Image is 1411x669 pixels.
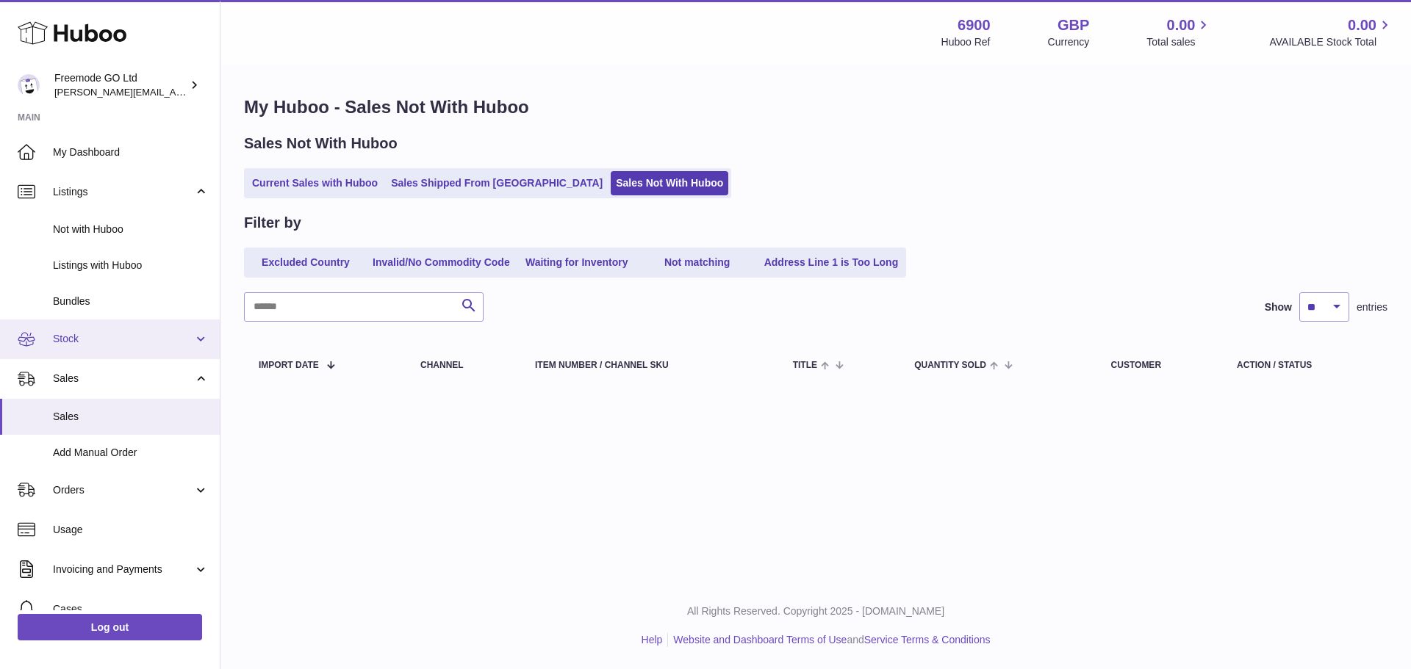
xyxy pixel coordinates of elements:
li: and [668,633,990,647]
span: Cases [53,602,209,616]
span: Add Manual Order [53,446,209,460]
span: Quantity Sold [914,361,986,370]
a: Excluded Country [247,250,365,275]
img: lenka.smikniarova@gioteck.com [18,74,40,96]
a: Service Terms & Conditions [864,634,991,646]
div: Huboo Ref [941,35,991,49]
span: Sales [53,372,193,386]
span: My Dashboard [53,145,209,159]
a: Help [642,634,663,646]
div: Item Number / Channel SKU [535,361,764,370]
h1: My Huboo - Sales Not With Huboo [244,95,1387,119]
span: Not with Huboo [53,223,209,236]
span: Orders [53,483,193,497]
a: 0.00 AVAILABLE Stock Total [1269,15,1393,49]
a: Sales Shipped From [GEOGRAPHIC_DATA] [386,171,608,195]
a: Waiting for Inventory [518,250,636,275]
strong: GBP [1058,15,1089,35]
span: Usage [53,523,209,537]
a: Log out [18,614,202,640]
span: Bundles [53,294,209,308]
a: Current Sales with Huboo [247,171,383,195]
div: Freemode GO Ltd [54,71,187,99]
a: Sales Not With Huboo [611,171,728,195]
span: Invoicing and Payments [53,563,193,576]
a: 0.00 Total sales [1146,15,1212,49]
a: Invalid/No Commodity Code [367,250,515,275]
span: Sales [53,410,209,424]
div: Channel [420,361,506,370]
span: Total sales [1146,35,1212,49]
span: entries [1357,300,1387,314]
div: Customer [1111,361,1207,370]
div: Currency [1048,35,1090,49]
h2: Filter by [244,213,301,233]
h2: Sales Not With Huboo [244,134,398,153]
span: 0.00 [1348,15,1376,35]
span: Import date [259,361,319,370]
div: Action / Status [1237,361,1373,370]
span: AVAILABLE Stock Total [1269,35,1393,49]
span: Stock [53,332,193,346]
span: 0.00 [1167,15,1196,35]
p: All Rights Reserved. Copyright 2025 - [DOMAIN_NAME] [232,604,1399,618]
a: Address Line 1 is Too Long [759,250,904,275]
span: Listings [53,185,193,199]
span: Listings with Huboo [53,258,209,272]
strong: 6900 [958,15,991,35]
a: Not matching [639,250,756,275]
span: [PERSON_NAME][EMAIL_ADDRESS][DOMAIN_NAME] [54,86,295,98]
a: Website and Dashboard Terms of Use [673,634,847,646]
span: Title [793,361,817,370]
label: Show [1265,300,1292,314]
